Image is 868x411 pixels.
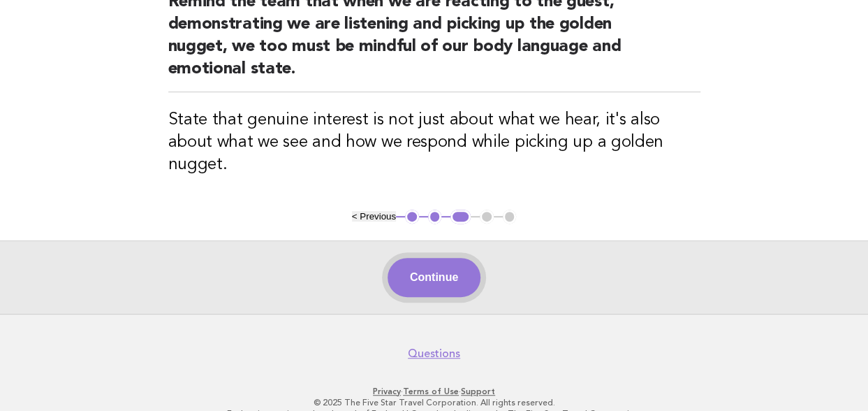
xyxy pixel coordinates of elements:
[405,210,419,224] button: 1
[408,347,460,361] a: Questions
[352,211,396,222] button: < Previous
[461,387,495,396] a: Support
[428,210,442,224] button: 2
[20,397,848,408] p: © 2025 The Five Star Travel Corporation. All rights reserved.
[403,387,459,396] a: Terms of Use
[373,387,401,396] a: Privacy
[388,258,480,297] button: Continue
[20,386,848,397] p: · ·
[450,210,471,224] button: 3
[168,109,700,176] h3: State that genuine interest is not just about what we hear, it's also about what we see and how w...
